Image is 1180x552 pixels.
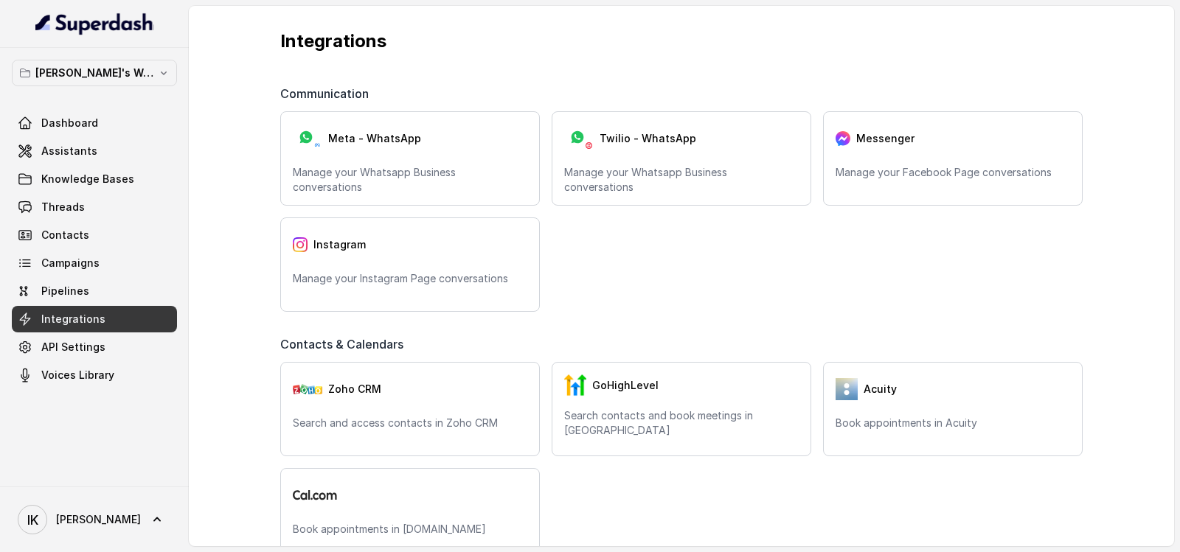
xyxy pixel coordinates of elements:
[35,12,154,35] img: light.svg
[41,200,85,214] span: Threads
[280,85,375,102] span: Communication
[41,340,105,354] span: API Settings
[836,165,1070,180] p: Manage your Facebook Page conversations
[12,306,177,332] a: Integrations
[41,144,97,158] span: Assistants
[41,116,98,130] span: Dashboard
[836,131,850,146] img: messenger.2e14a0163066c29f9ca216c7989aa592.svg
[293,416,527,430] p: Search and access contacts in Zoho CRM
[12,278,177,304] a: Pipelines
[864,382,897,396] span: Acuity
[41,228,89,242] span: Contacts
[12,138,177,164] a: Assistants
[328,131,421,146] span: Meta - WhatsApp
[12,60,177,86] button: [PERSON_NAME]'s Workspace
[313,237,366,252] span: Instagram
[328,382,381,396] span: Zoho CRM
[12,222,177,248] a: Contacts
[836,416,1070,430] p: Book appointments in Acuity
[12,499,177,540] a: [PERSON_NAME]
[293,271,527,286] p: Manage your Instagram Page conversations
[41,256,100,270] span: Campaigns
[41,312,105,326] span: Integrations
[293,490,337,500] img: logo.svg
[856,131,914,146] span: Messenger
[12,362,177,388] a: Voices Library
[12,334,177,360] a: API Settings
[27,512,38,528] text: IK
[564,408,799,438] p: Search contacts and book meetings in [GEOGRAPHIC_DATA]
[293,165,527,195] p: Manage your Whatsapp Business conversations
[41,172,134,186] span: Knowledge Bases
[280,335,409,353] span: Contacts & Calendars
[592,378,659,393] span: GoHighLevel
[564,165,799,195] p: Manage your Whatsapp Business conversations
[35,64,153,82] p: [PERSON_NAME]'s Workspace
[12,250,177,276] a: Campaigns
[12,110,177,136] a: Dashboard
[280,29,1083,53] p: Integrations
[41,368,114,382] span: Voices Library
[293,522,527,537] p: Book appointments in [DOMAIN_NAME]
[12,166,177,192] a: Knowledge Bases
[564,374,586,396] img: GHL.59f7fa3143240424d279.png
[293,384,322,394] img: zohoCRM.b78897e9cd59d39d120b21c64f7c2b3a.svg
[600,131,696,146] span: Twilio - WhatsApp
[12,194,177,220] a: Threads
[56,512,141,527] span: [PERSON_NAME]
[836,378,858,400] img: 5vvjV8cQY1AVHSZc2N7qU9QabzYIM+zpgiA0bbq9KFoni1IQNE8dHPp0leJjYW31UJeOyZnSBUO77gdMaNhFCgpjLZzFnVhVC...
[293,237,308,252] img: instagram.04eb0078a085f83fc525.png
[41,284,89,298] span: Pipelines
